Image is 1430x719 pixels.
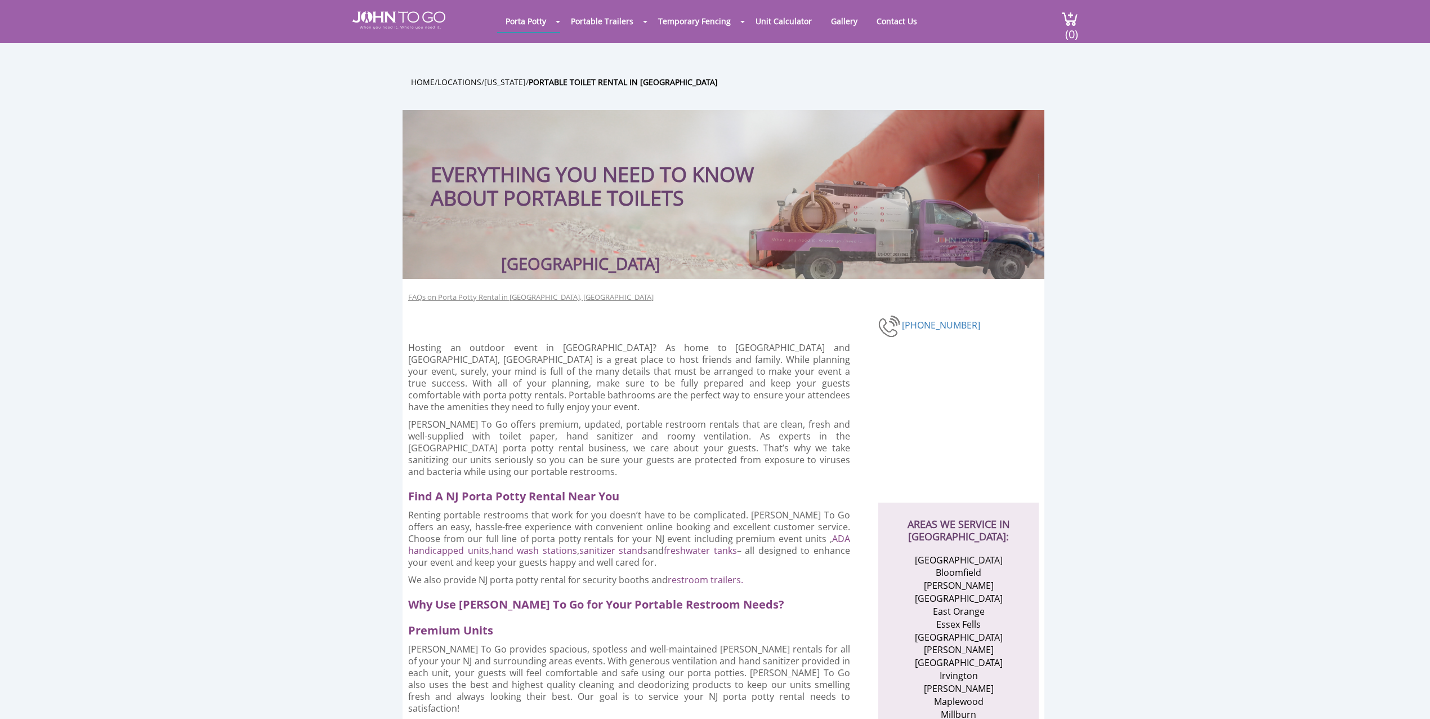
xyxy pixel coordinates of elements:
li: [PERSON_NAME] [904,682,1013,695]
h2: Premium Units [408,618,860,638]
a: Portable Trailers [562,10,642,32]
li: Maplewood [904,695,1013,708]
li: Essex Fells [904,618,1013,631]
li: [GEOGRAPHIC_DATA] [904,554,1013,567]
li: [PERSON_NAME][GEOGRAPHIC_DATA] [904,643,1013,669]
li: [PERSON_NAME] [904,579,1013,592]
li: [GEOGRAPHIC_DATA] [904,592,1013,605]
a: sanitizer stands [579,544,648,557]
a: Portable Toilet Rental in [GEOGRAPHIC_DATA] [529,77,718,87]
p: Renting portable restrooms that work for you doesn’t have to be complicated. [PERSON_NAME] To Go ... [408,509,850,569]
a: freshwater tanks [664,544,737,557]
a: Gallery [823,10,866,32]
a: Porta Potty [497,10,555,32]
li: Irvington [904,669,1013,682]
span: (0) [1065,17,1078,42]
h2: Why Use [PERSON_NAME] To Go for Your Portable Restroom Needs? [408,592,860,612]
img: cart a [1061,11,1078,26]
a: [US_STATE] [484,77,526,87]
a: Locations [437,77,481,87]
a: Contact Us [868,10,926,32]
h1: EVERYTHING YOU NEED TO KNOW ABOUT PORTABLE TOILETS [431,132,794,210]
img: Truck [735,174,1039,279]
a: [PHONE_NUMBER] [902,318,980,331]
h3: [GEOGRAPHIC_DATA] [501,262,660,265]
button: Live Chat [1385,674,1430,719]
a: ADA handicapped units [408,532,850,557]
p: [PERSON_NAME] To Go offers premium, updated, portable restroom rentals that are clean, fresh and ... [408,419,850,478]
ul: / / / [411,76,1053,88]
p: Hosting an outdoor event in [GEOGRAPHIC_DATA]? As home to [GEOGRAPHIC_DATA] and [GEOGRAPHIC_DATA]... [408,342,850,413]
li: [GEOGRAPHIC_DATA] [904,631,1013,644]
a: Home [411,77,435,87]
li: East Orange [904,605,1013,618]
a: Unit Calculator [747,10,820,32]
p: [PERSON_NAME] To Go provides spacious, spotless and well-maintained [PERSON_NAME] rentals for all... [408,643,850,714]
h2: AREAS WE SERVICE IN [GEOGRAPHIC_DATA]: [890,503,1027,543]
h2: Find A NJ Porta Potty Rental Near You [408,483,860,504]
img: JOHN to go [352,11,445,29]
a: FAQs on Porta Potty Rental in [GEOGRAPHIC_DATA], [GEOGRAPHIC_DATA] [408,292,654,303]
li: Bloomfield [904,566,1013,579]
p: We also provide NJ porta potty rental for security booths and [408,574,850,586]
a: hand wash stations [491,544,577,557]
a: Temporary Fencing [650,10,739,32]
img: phone-number [878,314,902,339]
a: restroom trailers. [668,574,743,586]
